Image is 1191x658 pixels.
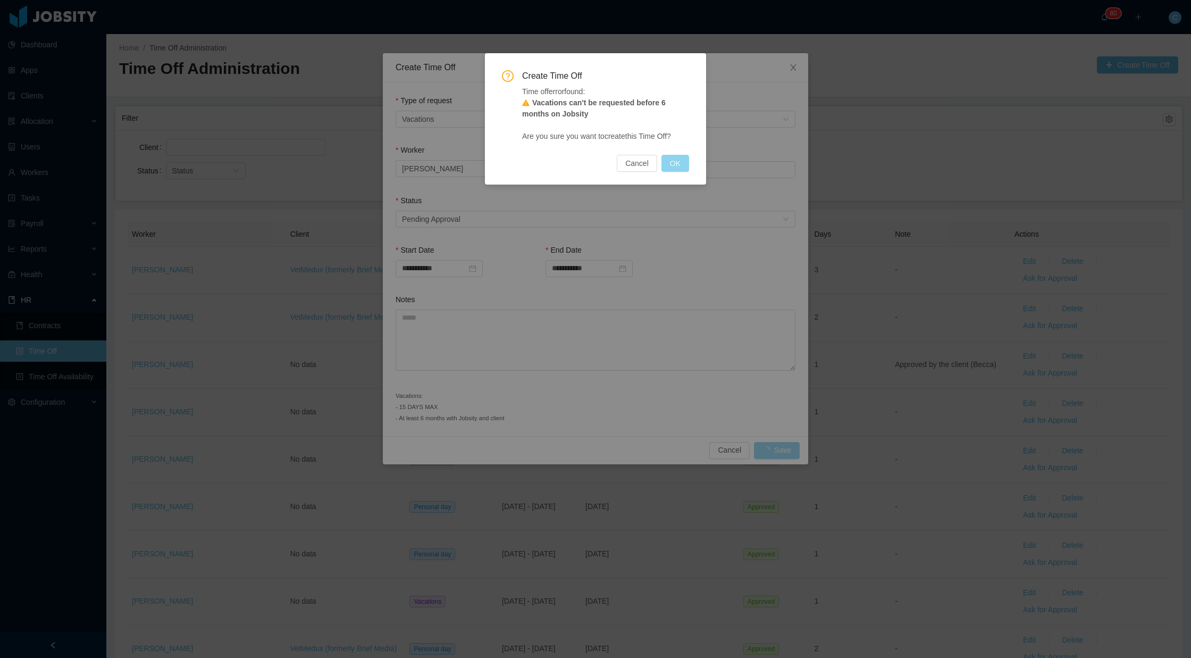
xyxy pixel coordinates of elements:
i: icon: question-circle [502,70,514,82]
button: OK [661,155,689,172]
span: Create Time Off [522,70,689,82]
i: icon: warning [522,99,530,106]
span: Vacations can't be requested before 6 months on Jobsity [522,98,666,118]
button: Cancel [617,155,657,172]
span: Time off error found: [522,86,689,97]
span: Are you sure you want to create this Time Off? [522,131,689,142]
